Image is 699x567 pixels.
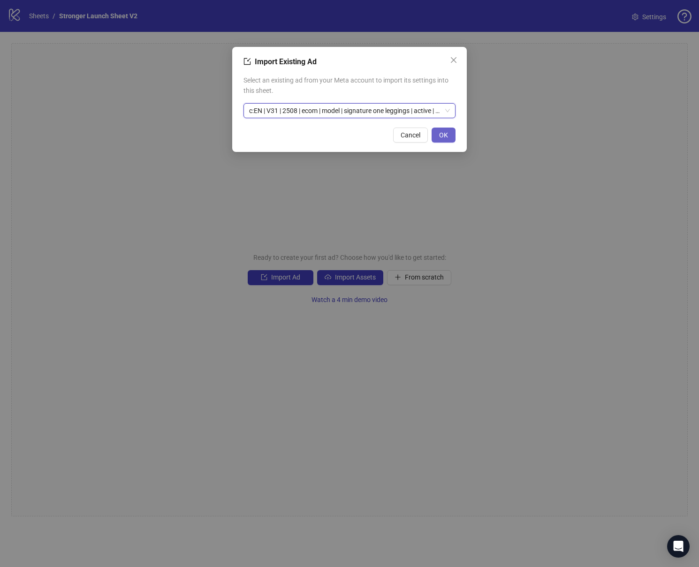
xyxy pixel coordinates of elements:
[393,128,428,143] button: Cancel
[446,53,461,68] button: Close
[255,57,317,66] span: Import Existing Ad
[243,75,456,96] span: Select an existing ad from your Meta account to import its settings into this sheet.
[432,128,456,143] button: OK
[450,56,457,64] span: close
[667,535,690,558] div: Open Intercom Messenger
[249,104,450,118] span: c:EN | V31 | 2508 | ecom | model | signature one leggings | active | sthlm edit chapter 1 | ecom ...
[243,58,251,65] span: import
[401,131,420,139] span: Cancel
[439,131,448,139] span: OK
